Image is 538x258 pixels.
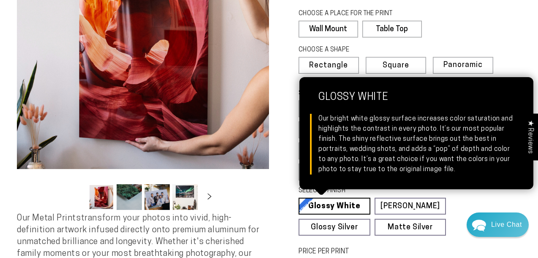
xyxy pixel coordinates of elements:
[375,198,446,215] a: [PERSON_NAME]
[299,100,344,117] label: 5x7
[299,219,370,236] a: Glossy Silver
[79,13,101,35] img: John
[299,142,344,159] label: 20x24
[299,46,415,55] legend: CHOOSE A SHAPE
[299,247,521,257] label: PRICE PER PRINT
[309,62,348,70] span: Rectangle
[89,184,114,210] button: Load image 1 in gallery view
[299,9,414,19] legend: CHOOSE A PLACE FOR THE PRINT
[375,219,446,236] a: Matte Silver
[467,212,529,237] div: Chat widget toggle
[57,180,123,193] a: Send a Message
[318,114,514,175] div: Our bright white glossy surface increases color saturation and highlights the contrast in every p...
[383,62,409,70] span: Square
[299,164,344,180] label: 24x36
[522,113,538,160] div: Click to open Judge.me floating reviews tab
[491,212,522,237] div: Contact Us Directly
[362,21,422,38] label: Table Top
[318,92,514,114] strong: Glossy White
[97,13,119,35] img: Helga
[61,13,83,35] img: Marie J
[172,184,198,210] button: Load image 4 in gallery view
[200,188,219,207] button: Slide right
[299,121,344,138] label: 11x17
[299,186,429,196] legend: SELECT A FINISH
[12,39,167,46] div: We usually reply in a few hours.
[91,165,114,173] span: Re:amaze
[299,21,358,38] label: Wall Mount
[299,89,429,98] legend: SELECT A SIZE
[443,61,483,69] span: Panoramic
[144,184,170,210] button: Load image 3 in gallery view
[65,167,114,172] span: We run on
[117,184,142,210] button: Load image 2 in gallery view
[68,188,86,207] button: Slide left
[299,198,370,215] a: Glossy White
